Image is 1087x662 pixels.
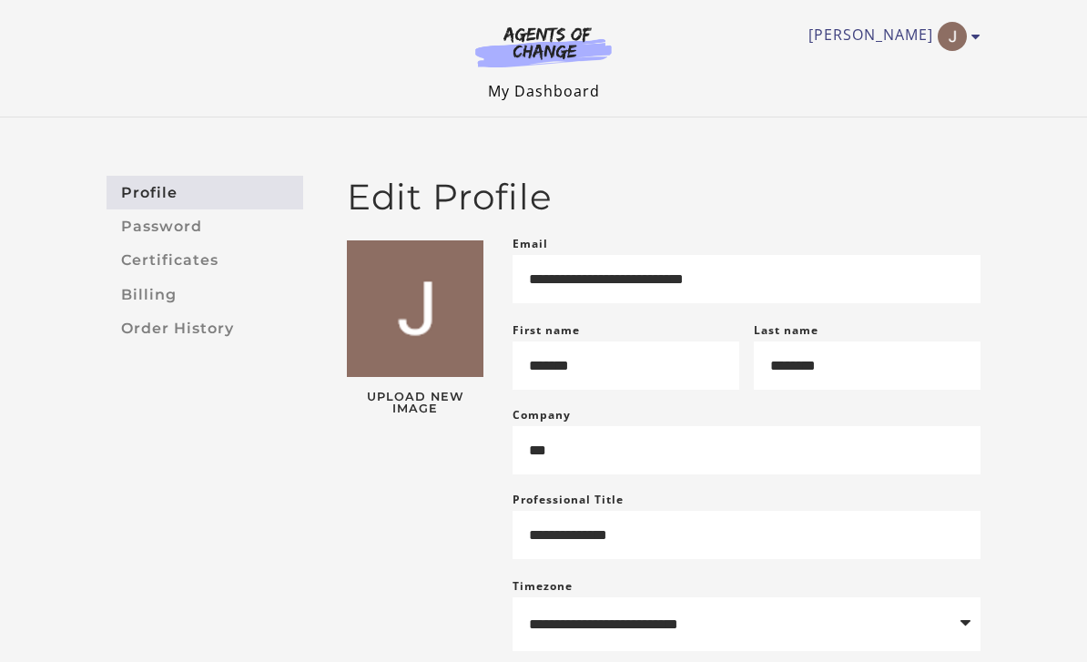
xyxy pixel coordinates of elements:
[513,578,573,594] label: Timezone
[488,81,600,101] a: My Dashboard
[513,489,624,511] label: Professional Title
[347,176,980,219] h2: Edit Profile
[107,176,303,209] a: Profile
[513,404,571,426] label: Company
[754,322,818,338] label: Last name
[347,392,483,415] span: Upload New Image
[513,322,580,338] label: First name
[513,233,548,255] label: Email
[107,278,303,311] a: Billing
[808,22,971,51] a: Toggle menu
[107,209,303,243] a: Password
[107,311,303,345] a: Order History
[456,25,631,67] img: Agents of Change Logo
[107,244,303,278] a: Certificates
